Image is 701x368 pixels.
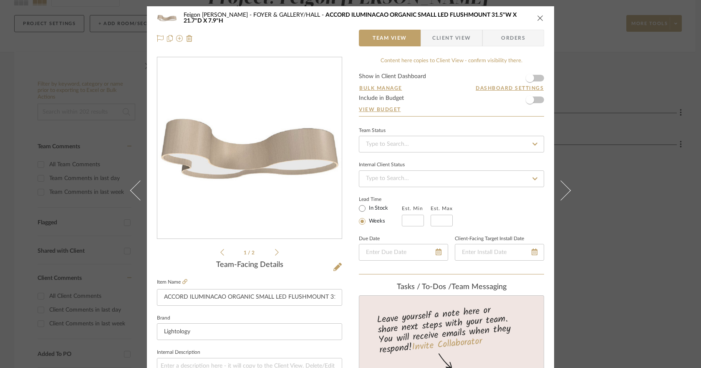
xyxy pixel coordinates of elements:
[157,316,170,320] label: Brand
[475,84,544,92] button: Dashboard Settings
[492,30,535,46] span: Orders
[359,237,380,241] label: Due Date
[157,115,342,181] img: 34c832db-d9d9-47df-940f-15f1b94dc2a2_436x436.jpg
[367,218,385,225] label: Weeks
[359,244,448,261] input: Enter Due Date
[359,136,544,152] input: Type to Search…
[359,57,544,65] div: Content here copies to Client View - confirm visibility there.
[157,58,342,239] div: 0
[252,250,256,255] span: 2
[157,350,200,355] label: Internal Description
[157,261,342,270] div: Team-Facing Details
[359,106,544,113] a: View Budget
[157,289,342,306] input: Enter Item Name
[373,30,407,46] span: Team View
[359,283,544,292] div: team Messaging
[397,283,451,291] span: Tasks / To-Dos /
[157,323,342,340] input: Enter Brand
[248,250,252,255] span: /
[244,250,248,255] span: 1
[184,12,517,24] span: ACCORD ILUMINACAO ORGANIC SMALL LED FLUSHMOUNT 31.5"W X 21.7"D X 7.9"H
[253,12,325,18] span: FOYER & GALLERY/HALL
[367,205,388,212] label: In Stock
[184,12,253,18] span: Feigon [PERSON_NAME]
[359,84,403,92] button: Bulk Manage
[432,30,471,46] span: Client View
[537,14,544,22] button: close
[358,301,545,357] div: Leave yourself a note here or share next steps with your team. You will receive emails when they ...
[157,10,177,26] img: 34c832db-d9d9-47df-940f-15f1b94dc2a2_48x40.jpg
[455,237,524,241] label: Client-Facing Target Install Date
[359,170,544,187] input: Type to Search…
[431,206,453,211] label: Est. Max
[359,203,402,226] mat-radio-group: Select item type
[359,163,405,167] div: Internal Client Status
[359,129,386,133] div: Team Status
[411,334,483,355] a: Invite Collaborator
[402,206,423,211] label: Est. Min
[157,279,187,286] label: Item Name
[186,35,193,42] img: Remove from project
[455,244,544,261] input: Enter Install Date
[359,195,402,203] label: Lead Time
